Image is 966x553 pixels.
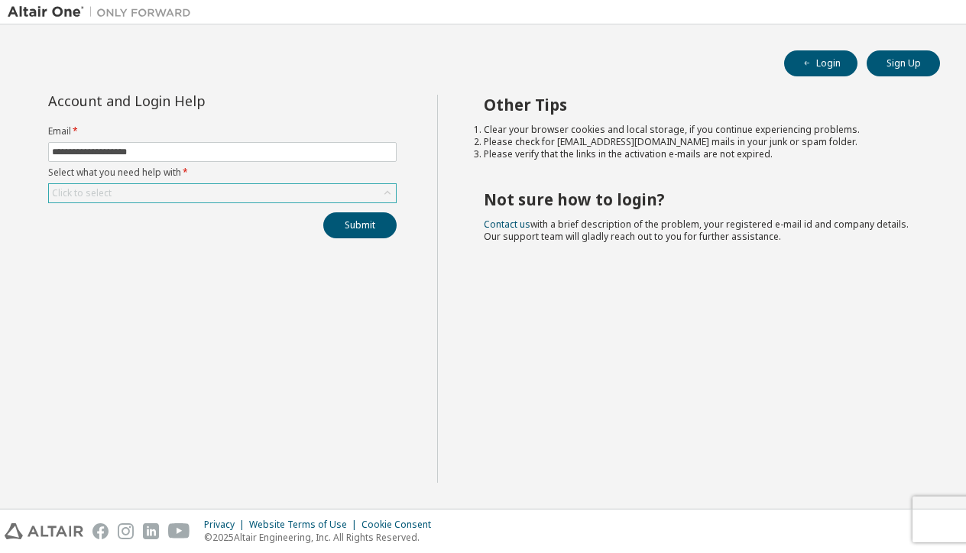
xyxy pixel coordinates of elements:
span: with a brief description of the problem, your registered e-mail id and company details. Our suppo... [484,218,909,243]
a: Contact us [484,218,530,231]
img: linkedin.svg [143,523,159,539]
li: Please verify that the links in the activation e-mails are not expired. [484,148,913,160]
button: Login [784,50,857,76]
p: © 2025 Altair Engineering, Inc. All Rights Reserved. [204,531,440,544]
button: Submit [323,212,397,238]
h2: Other Tips [484,95,913,115]
label: Email [48,125,397,137]
img: facebook.svg [92,523,109,539]
img: Altair One [8,5,199,20]
li: Please check for [EMAIL_ADDRESS][DOMAIN_NAME] mails in your junk or spam folder. [484,136,913,148]
div: Website Terms of Use [249,519,361,531]
h2: Not sure how to login? [484,189,913,209]
div: Privacy [204,519,249,531]
div: Account and Login Help [48,95,327,107]
li: Clear your browser cookies and local storage, if you continue experiencing problems. [484,124,913,136]
label: Select what you need help with [48,167,397,179]
img: instagram.svg [118,523,134,539]
div: Click to select [52,187,112,199]
img: altair_logo.svg [5,523,83,539]
div: Click to select [49,184,396,202]
img: youtube.svg [168,523,190,539]
div: Cookie Consent [361,519,440,531]
button: Sign Up [867,50,940,76]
